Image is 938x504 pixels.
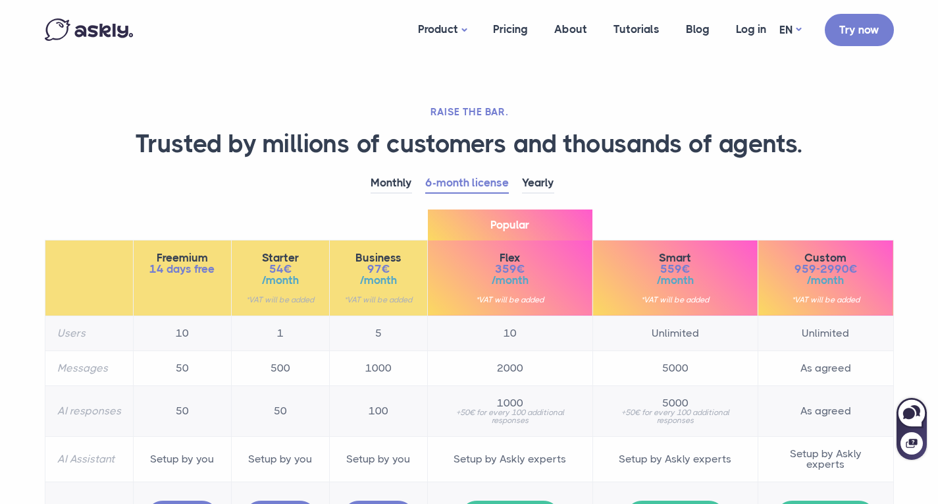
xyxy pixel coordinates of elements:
a: Pricing [480,4,541,55]
a: Log in [723,4,779,55]
td: 5000 [592,350,758,385]
span: Flex [440,252,581,264]
a: About [541,4,600,55]
h1: Trusted by millions of customers and thousands of agents. [45,128,894,160]
h2: RAISE THE BAR. [45,105,894,119]
td: 50 [231,385,329,436]
td: Setup by you [133,436,231,482]
small: +50€ for every 100 additional responses [605,408,746,424]
td: 10 [427,316,592,350]
small: *VAT will be added [770,296,881,304]
span: 1000 [440,398,581,408]
td: 2000 [427,350,592,385]
td: Setup by you [231,436,329,482]
span: 54€ [244,264,317,275]
span: 959-2990€ [770,264,881,275]
td: Setup by Askly experts [758,436,893,482]
a: Tutorials [600,4,673,55]
a: Blog [673,4,723,55]
td: Unlimited [758,316,893,350]
a: Monthly [371,173,412,194]
td: Setup by Askly experts [592,436,758,482]
span: /month [342,275,415,286]
span: Custom [770,252,881,264]
th: AI Assistant [45,436,133,482]
iframe: Askly chat [895,395,928,461]
span: 97€ [342,264,415,275]
span: /month [605,275,746,286]
td: 500 [231,350,329,385]
td: 1 [231,316,329,350]
td: Unlimited [592,316,758,350]
small: *VAT will be added [440,296,581,304]
span: 359€ [440,264,581,275]
small: *VAT will be added [605,296,746,304]
span: /month [244,275,317,286]
span: /month [440,275,581,286]
th: AI responses [45,385,133,436]
td: 100 [329,385,427,436]
td: 5 [329,316,427,350]
a: Yearly [522,173,554,194]
td: Setup by you [329,436,427,482]
span: 5000 [605,398,746,408]
a: EN [779,20,801,40]
span: Business [342,252,415,264]
span: Popular [428,210,592,240]
span: Smart [605,252,746,264]
td: 1000 [329,350,427,385]
th: Messages [45,350,133,385]
td: 10 [133,316,231,350]
span: 14 days free [145,264,219,275]
a: Product [405,4,480,56]
a: Try now [825,14,894,46]
td: As agreed [758,350,893,385]
img: Askly [45,18,133,41]
a: 6-month license [425,173,509,194]
small: *VAT will be added [244,296,317,304]
small: *VAT will be added [342,296,415,304]
td: 50 [133,385,231,436]
small: +50€ for every 100 additional responses [440,408,581,424]
span: Starter [244,252,317,264]
td: 50 [133,350,231,385]
span: 559€ [605,264,746,275]
span: Freemium [145,252,219,264]
span: /month [770,275,881,286]
td: Setup by Askly experts [427,436,592,482]
span: As agreed [770,406,881,416]
th: Users [45,316,133,350]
